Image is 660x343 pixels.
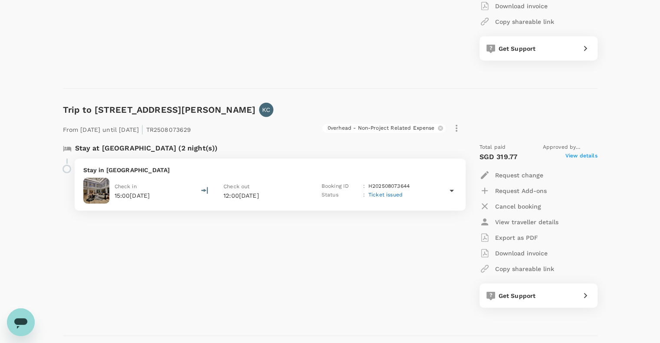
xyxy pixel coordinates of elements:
[7,308,35,336] iframe: Button to launch messaging window
[499,45,536,52] span: Get Support
[322,182,360,191] p: Booking ID
[83,178,109,204] img: Pullman Kuala Lumpur City Centre Hotel And Residences
[75,143,218,154] p: Stay at [GEOGRAPHIC_DATA] (2 night(s))
[495,17,554,26] p: Copy shareable link
[479,261,554,277] button: Copy shareable link
[495,265,554,273] p: Copy shareable link
[495,233,538,242] p: Export as PDF
[565,152,598,162] span: View details
[479,14,554,29] button: Copy shareable link
[495,218,558,226] p: View traveller details
[115,191,150,200] p: 15:00[DATE]
[479,230,538,245] button: Export as PDF
[495,2,548,10] p: Download invoice
[368,182,410,191] p: H202508073644
[115,183,137,189] span: Check in
[63,121,191,136] p: From [DATE] until [DATE] TR2508073629
[499,292,536,299] span: Get Support
[363,191,365,199] p: :
[363,182,365,191] p: :
[83,166,457,174] p: Stay in [GEOGRAPHIC_DATA]
[141,123,144,135] span: |
[495,249,548,258] p: Download invoice
[495,171,543,180] p: Request change
[479,152,518,162] p: SGD 319.77
[543,143,598,152] span: Approved by
[495,186,547,195] p: Request Add-ons
[322,124,446,133] div: 0verhead - Non-Project Related Expense
[479,214,558,230] button: View traveller details
[368,192,403,198] span: Ticket issued
[63,103,256,117] h6: Trip to [STREET_ADDRESS][PERSON_NAME]
[479,199,541,214] button: Cancel booking
[479,167,543,183] button: Request change
[479,245,548,261] button: Download invoice
[322,124,440,132] span: 0verhead - Non-Project Related Expense
[262,105,270,114] p: KC
[479,183,547,199] button: Request Add-ons
[322,191,360,199] p: Status
[223,191,306,200] p: 12:00[DATE]
[495,202,541,211] p: Cancel booking
[223,183,250,189] span: Check out
[479,143,506,152] span: Total paid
